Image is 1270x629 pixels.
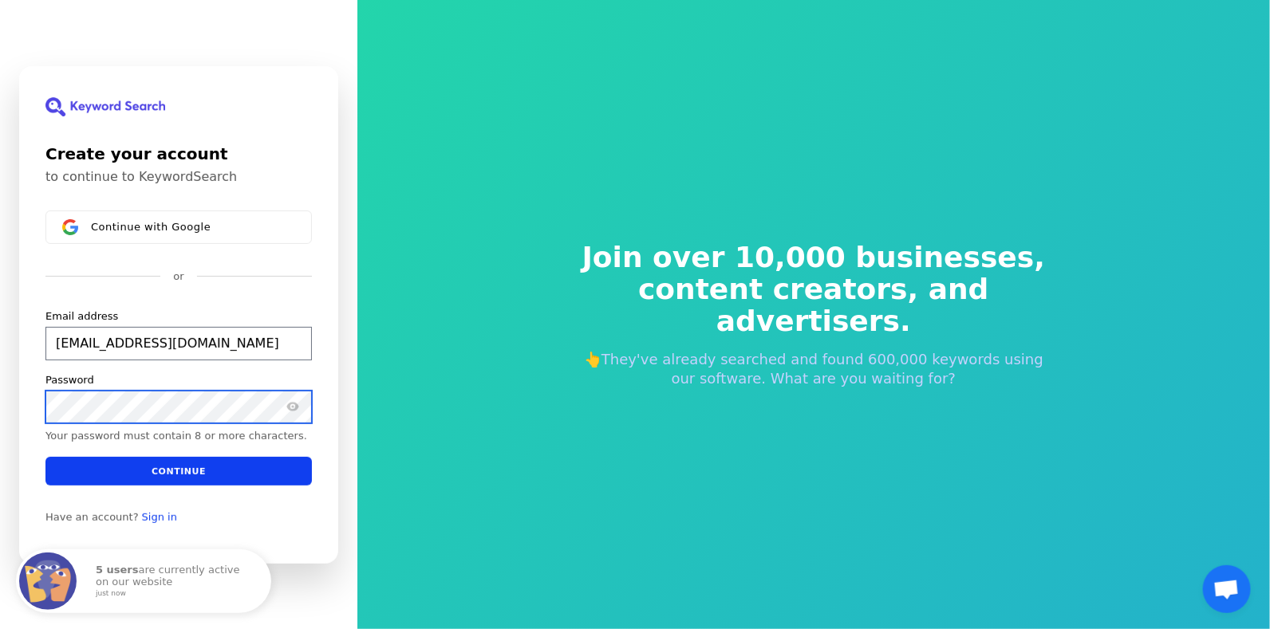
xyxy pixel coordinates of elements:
a: Open chat [1203,565,1251,613]
button: Sign in with GoogleContinue with Google [45,210,312,244]
h1: Create your account [45,142,312,166]
span: content creators, and advertisers. [571,273,1056,337]
p: are currently active on our website [96,564,255,597]
p: Your password must contain 8 or more characters. [45,430,307,442]
small: just now [96,590,250,598]
p: 👆They've already searched and found 600,000 keywords using our software. What are you waiting for? [571,350,1056,388]
a: Sign in [142,511,177,524]
p: or [173,269,183,284]
span: Continue with Google [91,221,211,234]
label: Email address [45,309,118,324]
img: Fomo [19,552,77,610]
button: Continue [45,457,312,486]
button: Show password [283,397,302,416]
img: Sign in with Google [62,219,78,235]
label: Password [45,372,94,387]
img: KeywordSearch [45,97,165,116]
p: to continue to KeywordSearch [45,169,312,185]
span: Join over 10,000 businesses, [571,242,1056,273]
span: Have an account? [45,511,139,524]
strong: 5 users [96,564,139,576]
